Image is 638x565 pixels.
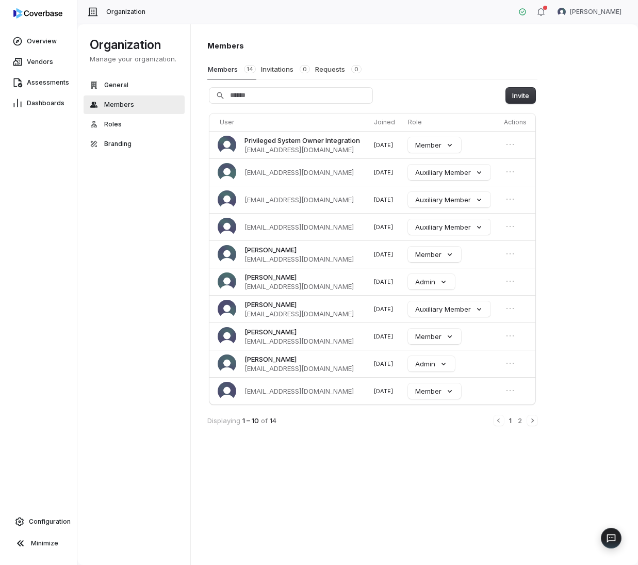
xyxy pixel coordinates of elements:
button: Member [408,247,461,262]
img: Coverbase logo [13,8,62,19]
button: Roles [84,115,185,134]
span: 14 [270,416,276,425]
img: 's logo [218,218,236,236]
button: Open menu [504,384,516,397]
span: Assessments [27,78,69,87]
button: Open menu [504,220,516,233]
a: Dashboards [2,94,75,112]
span: [EMAIL_ADDRESS][DOMAIN_NAME] [244,222,354,232]
img: 's logo [218,190,236,209]
button: Open menu [504,302,516,315]
span: 0 [300,65,310,73]
button: General [84,76,185,94]
button: Auxiliary Member [408,165,490,180]
button: Open menu [504,248,516,260]
span: Organization [106,8,145,16]
span: [DATE] [374,196,393,203]
a: Assessments [2,73,75,92]
span: [EMAIL_ADDRESS][DOMAIN_NAME] [244,254,354,264]
span: Displaying [207,416,240,425]
button: Members [207,59,256,79]
span: [DATE] [374,251,393,258]
button: Open menu [504,330,516,342]
button: Admin [408,356,455,372]
span: [PERSON_NAME] [244,327,297,336]
img: 's logo [218,382,236,400]
span: [DATE] [374,360,393,367]
img: Jason Miller [218,300,236,318]
span: [DATE] [374,223,393,231]
th: User [209,114,370,131]
span: 1 – 10 [242,416,259,425]
th: Joined [370,114,404,131]
span: [PERSON_NAME] [244,354,297,364]
button: Invitations [260,59,310,79]
span: 0 [351,65,362,73]
span: Overview [27,37,57,45]
span: [DATE] [374,278,393,285]
span: [DATE] [374,333,393,340]
span: Dashboards [27,99,64,107]
p: Manage your organization. [90,54,178,63]
th: Actions [500,114,535,131]
button: Auxiliary Member [408,192,490,207]
img: Privileged System Owner Integration [218,136,236,154]
span: Vendors [27,58,53,66]
span: [EMAIL_ADDRESS][DOMAIN_NAME] [244,336,354,346]
span: [DATE] [374,141,393,149]
span: [EMAIL_ADDRESS][DOMAIN_NAME] [244,364,354,373]
button: Open menu [504,275,516,287]
button: 1 [508,415,513,426]
img: Paula Sarmiento [218,354,236,373]
span: [PERSON_NAME] [244,245,297,254]
span: [PERSON_NAME] [244,300,297,309]
span: 14 [244,65,256,73]
span: of [261,416,268,425]
a: Configuration [4,512,73,531]
button: Requests [315,59,362,79]
span: [PERSON_NAME] [244,272,297,282]
button: Auxiliary Member [408,219,490,235]
span: [EMAIL_ADDRESS][DOMAIN_NAME] [244,168,354,177]
button: Branding [84,135,185,153]
span: Members [104,101,134,109]
span: General [104,81,128,89]
button: Next [527,415,537,426]
span: Roles [104,120,122,128]
span: Minimize [31,539,58,547]
span: [DATE] [374,305,393,313]
button: Member [408,137,461,153]
button: Member [408,383,461,399]
h1: Members [207,40,537,51]
button: Open menu [504,166,516,178]
button: Invite [506,88,535,103]
button: Open menu [504,357,516,369]
button: Open menu [504,193,516,205]
h1: Organization [90,37,178,53]
span: [EMAIL_ADDRESS][DOMAIN_NAME] [244,386,354,396]
span: Configuration [29,518,71,526]
a: Vendors [2,53,75,71]
img: Shani Webb [218,245,236,264]
button: Members [84,95,185,114]
span: [PERSON_NAME] [570,8,621,16]
span: Privileged System Owner Integration [244,136,360,145]
span: [EMAIL_ADDRESS][DOMAIN_NAME] [244,145,360,154]
img: 's logo [218,163,236,182]
img: Michael Costigan [218,327,236,346]
button: 2 [517,415,523,426]
button: Member [408,329,461,344]
span: [DATE] [374,169,393,176]
span: [EMAIL_ADDRESS][DOMAIN_NAME] [244,309,354,318]
button: Auxiliary Member [408,301,490,317]
button: Minimize [4,533,73,554]
button: Chris Morgan avatar[PERSON_NAME] [551,4,628,20]
button: Open menu [504,138,516,151]
img: Jeffrey Lee [218,272,236,291]
input: Search [209,88,372,103]
button: Admin [408,274,455,289]
span: [EMAIL_ADDRESS][DOMAIN_NAME] [244,195,354,204]
span: [DATE] [374,388,393,395]
span: Branding [104,140,132,148]
a: Overview [2,32,75,51]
